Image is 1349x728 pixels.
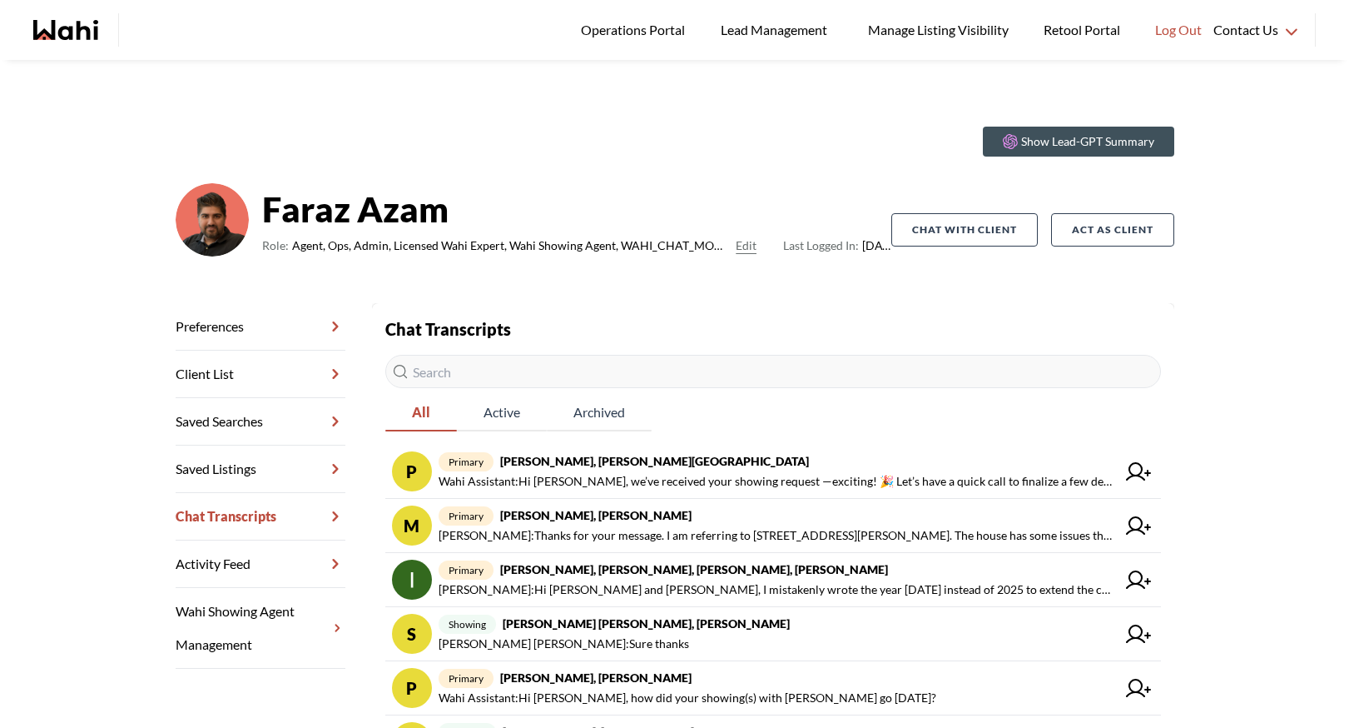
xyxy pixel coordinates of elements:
[503,616,790,631] strong: [PERSON_NAME] [PERSON_NAME], [PERSON_NAME]
[292,236,730,256] span: Agent, Ops, Admin, Licensed Wahi Expert, Wahi Showing Agent, WAHI_CHAT_MODERATOR
[581,19,691,41] span: Operations Portal
[176,398,345,446] a: Saved Searches
[392,506,432,546] div: M
[863,19,1014,41] span: Manage Listing Visibility
[262,184,891,234] strong: Faraz Azam
[547,395,652,430] span: Archived
[891,213,1038,247] button: Chat with client
[385,445,1161,499] a: Pprimary[PERSON_NAME], [PERSON_NAME][GEOGRAPHIC_DATA]Wahi Assistant:Hi [PERSON_NAME], we’ve recei...
[392,614,432,654] div: s
[721,19,833,41] span: Lead Management
[176,303,345,351] a: Preferences
[439,634,689,654] span: [PERSON_NAME] [PERSON_NAME] : Sure thanks
[392,560,432,600] img: chat avatar
[500,508,692,522] strong: [PERSON_NAME], [PERSON_NAME]
[176,183,249,257] img: d03c15c2156146a3.png
[439,561,493,580] span: primary
[983,127,1174,157] button: Show Lead-GPT Summary
[439,580,1116,600] span: [PERSON_NAME] : Hi [PERSON_NAME] and [PERSON_NAME], I mistakenly wrote the year [DATE] instead of...
[783,238,859,252] span: Last Logged In:
[439,452,493,471] span: primary
[176,493,345,541] a: Chat Transcripts
[176,351,345,398] a: Client List
[385,395,457,431] button: All
[500,454,809,468] strong: [PERSON_NAME], [PERSON_NAME][GEOGRAPHIC_DATA]
[500,562,888,576] strong: [PERSON_NAME], [PERSON_NAME], [PERSON_NAME], [PERSON_NAME]
[1155,19,1202,41] span: Log Out
[1021,133,1154,150] p: Show Lead-GPT Summary
[262,236,289,256] span: Role:
[385,319,511,339] strong: Chat Transcripts
[385,395,457,430] span: All
[457,395,547,431] button: Active
[385,607,1161,661] a: sshowing[PERSON_NAME] [PERSON_NAME], [PERSON_NAME][PERSON_NAME] [PERSON_NAME]:Sure thanks
[736,236,756,256] button: Edit
[385,499,1161,553] a: Mprimary[PERSON_NAME], [PERSON_NAME][PERSON_NAME]:Thanks for your message. I am referring to [STR...
[457,395,547,430] span: Active
[176,588,345,669] a: Wahi Showing Agent Management
[392,451,432,491] div: P
[385,661,1161,716] a: Pprimary[PERSON_NAME], [PERSON_NAME]Wahi Assistant:Hi [PERSON_NAME], how did your showing(s) with...
[385,355,1161,388] input: Search
[1044,19,1125,41] span: Retool Portal
[439,615,496,634] span: showing
[33,20,98,40] a: Wahi homepage
[439,471,1116,491] span: Wahi Assistant : Hi [PERSON_NAME], we’ve received your showing request —exciting! 🎉 Let’s have a ...
[439,506,493,526] span: primary
[392,668,432,708] div: P
[500,671,692,685] strong: [PERSON_NAME], [PERSON_NAME]
[547,395,652,431] button: Archived
[176,446,345,493] a: Saved Listings
[439,526,1116,546] span: [PERSON_NAME] : Thanks for your message. I am referring to [STREET_ADDRESS][PERSON_NAME]. The hou...
[439,688,936,708] span: Wahi Assistant : Hi [PERSON_NAME], how did your showing(s) with [PERSON_NAME] go [DATE]?
[1051,213,1174,247] button: Act as Client
[385,553,1161,607] a: primary[PERSON_NAME], [PERSON_NAME], [PERSON_NAME], [PERSON_NAME][PERSON_NAME]:Hi [PERSON_NAME] a...
[176,541,345,588] a: Activity Feed
[439,669,493,688] span: primary
[783,236,890,256] span: [DATE]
